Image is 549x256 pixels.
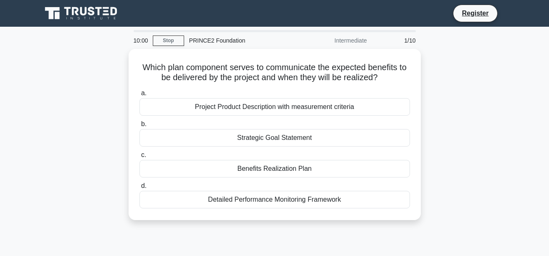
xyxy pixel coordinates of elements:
span: c. [141,151,146,158]
h5: Which plan component serves to communicate the expected benefits to be delivered by the project a... [139,62,411,83]
span: b. [141,120,147,127]
div: Detailed Performance Monitoring Framework [139,191,410,208]
div: Project Product Description with measurement criteria [139,98,410,116]
div: Intermediate [299,32,372,49]
div: 1/10 [372,32,421,49]
div: Strategic Goal Statement [139,129,410,147]
div: Benefits Realization Plan [139,160,410,177]
div: PRINCE2 Foundation [184,32,299,49]
a: Register [457,8,493,18]
div: 10:00 [129,32,153,49]
span: a. [141,89,147,96]
span: d. [141,182,147,189]
a: Stop [153,35,184,46]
